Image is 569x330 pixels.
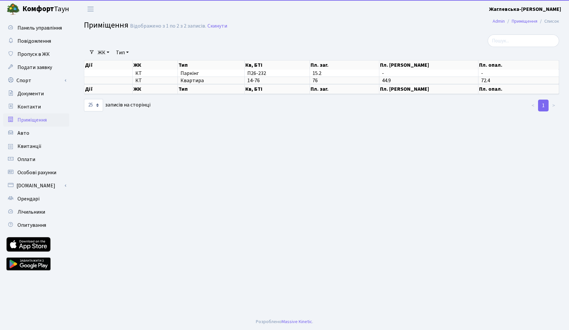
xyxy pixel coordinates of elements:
button: Переключити навігацію [82,4,99,14]
div: Відображено з 1 по 2 з 2 записів. [130,23,206,29]
a: Документи [3,87,69,100]
label: записів на сторінці [84,99,150,111]
span: 15.2 [312,70,321,77]
li: Список [537,18,559,25]
th: Кв, БТІ [245,60,310,70]
a: ЖК [95,47,112,58]
b: Жаглевська-[PERSON_NAME] [489,6,561,13]
span: Приміщення [17,116,47,124]
th: Кв, БТІ [245,84,310,94]
span: Приміщення [84,19,128,31]
span: 44.9 [382,77,391,84]
span: П26-232 [247,70,266,77]
a: Особові рахунки [3,166,69,179]
th: Пл. заг. [310,84,379,94]
th: Тип [178,60,245,70]
span: - [382,70,384,77]
b: Комфорт [22,4,54,14]
span: Опитування [17,222,46,229]
span: КТ [135,78,175,83]
th: Пл. опал. [478,60,559,70]
span: Оплати [17,156,35,163]
th: Пл. [PERSON_NAME] [379,60,478,70]
span: Квитанції [17,143,41,150]
a: Орендарі [3,192,69,205]
span: Лічильники [17,208,45,216]
th: ЖК [133,84,178,94]
nav: breadcrumb [483,14,569,28]
a: Повідомлення [3,35,69,48]
a: Подати заявку [3,61,69,74]
a: Контакти [3,100,69,113]
a: Спорт [3,74,69,87]
a: 1 [538,100,549,111]
span: Таун [22,4,69,15]
span: Паркінг [180,71,242,76]
a: Пропуск в ЖК [3,48,69,61]
span: - [481,70,483,77]
th: Тип [178,84,245,94]
span: Панель управління [17,24,62,32]
span: Пропуск в ЖК [17,51,50,58]
span: 14-76 [247,77,260,84]
a: Massive Kinetic [282,318,312,325]
a: Авто [3,127,69,140]
a: Опитування [3,219,69,232]
a: Оплати [3,153,69,166]
span: Особові рахунки [17,169,56,176]
a: [DOMAIN_NAME] [3,179,69,192]
span: КТ [135,71,175,76]
a: Квитанції [3,140,69,153]
a: Admin [493,18,505,25]
a: Приміщення [3,113,69,127]
span: Орендарі [17,195,40,202]
a: Тип [113,47,131,58]
th: Пл. заг. [310,60,379,70]
img: logo.png [7,3,20,16]
span: 76 [312,77,318,84]
th: Дії [84,84,133,94]
a: Скинути [207,23,227,29]
th: Пл. опал. [478,84,559,94]
th: ЖК [133,60,178,70]
th: Пл. [PERSON_NAME] [379,84,478,94]
a: Панель управління [3,21,69,35]
a: Лічильники [3,205,69,219]
span: Документи [17,90,44,97]
span: Авто [17,130,29,137]
div: Розроблено . [256,318,313,325]
a: Приміщення [512,18,537,25]
input: Пошук... [488,35,559,47]
span: Подати заявку [17,64,52,71]
span: Контакти [17,103,41,110]
span: Повідомлення [17,37,51,45]
a: Жаглевська-[PERSON_NAME] [489,5,561,13]
span: Квартира [180,78,242,83]
th: Дії [84,60,133,70]
select: записів на сторінці [84,99,103,111]
span: 72.4 [481,77,490,84]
